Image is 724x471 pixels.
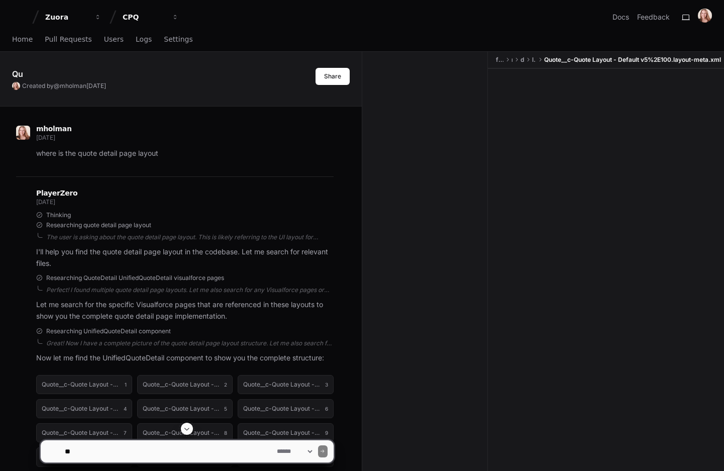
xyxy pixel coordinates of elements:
a: Users [104,28,124,51]
div: Perfect! I found multiple quote detail page layouts. Let me also search for any Visualforce pages... [46,286,334,294]
a: Logs [136,28,152,51]
h1: Quote__c-Quote Layout - Renewal V6%2E1.layout-meta.xml [243,406,320,412]
span: force-app [496,56,503,64]
app-text-character-animate: Qu [12,69,23,79]
button: Zuora [41,8,106,26]
button: Quote__c-Quote Layout - Amendment v8%2E0.layout-meta.xml5 [137,399,233,418]
span: Pull Requests [45,36,91,42]
h1: Quote__c-Quote Layout - Amendment v8%2E0.layout-meta.xml [143,406,220,412]
span: Settings [164,36,192,42]
a: Home [12,28,33,51]
span: Users [104,36,124,42]
div: Great! Now I have a complete picture of the quote detail page layout structure. Let me also searc... [46,339,334,347]
span: Thinking [46,211,71,219]
span: 4 [124,405,127,413]
span: default [521,56,524,64]
div: The user is asking about the quote detail page layout. This is likely referring to the UI layout ... [46,233,334,241]
p: Let me search for the specific Visualforce pages that are referenced in these layouts to show you... [36,299,334,322]
button: Quote__c-Quote Layout - Default V8%2E0.layout-meta.xml3 [238,375,334,394]
h1: Quote__c-Quote Layout - Default v5%2E100.layout-meta.xml [42,382,120,388]
p: Now let me find the UnifiedQuoteDetail component to show you the complete structure: [36,352,334,364]
span: [DATE] [36,198,55,206]
span: 1 [125,381,127,389]
p: where is the quote detail page layout [36,148,334,159]
span: Researching UnifiedQuoteDetail component [46,327,171,335]
h1: Quote__c-Quote Layout - Default V8%2E0.layout-meta.xml [143,382,220,388]
h1: Quote__c-Quote Layout - Amendment v7%2E0.layout-meta.xml [42,406,119,412]
span: Created by [22,82,106,90]
span: PlayerZero [36,190,77,196]
p: I'll help you find the quote detail page layout in the codebase. Let me search for relevant files. [36,246,334,269]
span: 6 [325,405,328,413]
span: mholman [36,125,72,133]
button: CPQ [119,8,183,26]
button: Quote__c-Quote Layout - Renewal V6%2E1.layout-meta.xml6 [238,399,334,418]
span: layouts [532,56,536,64]
a: Pull Requests [45,28,91,51]
span: Home [12,36,33,42]
a: Docs [612,12,629,22]
button: Quote__c-Quote Layout - Amendment v7%2E0.layout-meta.xml4 [36,399,132,418]
img: ACg8ocIU-Sb2BxnMcntMXmziFCr-7X-gNNbgA1qH7xs1u4x9U1zCTVyX=s96-c [16,126,30,140]
span: main [511,56,512,64]
button: Feedback [637,12,670,22]
span: 3 [325,381,328,389]
span: [DATE] [86,82,106,89]
div: Zuora [45,12,88,22]
a: Settings [164,28,192,51]
span: Researching quote detail page layout [46,221,151,229]
span: 2 [224,381,227,389]
button: Quote__c-Quote Layout - Default v5%2E100.layout-meta.xml1 [36,375,132,394]
h1: Quote__c-Quote Layout - Default V8%2E0.layout-meta.xml [243,382,320,388]
span: [DATE] [36,134,55,141]
span: 5 [224,405,227,413]
span: Quote__c-Quote Layout - Default v5%2E100.layout-meta.xml [544,56,721,64]
span: Logs [136,36,152,42]
span: mholman [60,82,86,89]
img: ACg8ocIU-Sb2BxnMcntMXmziFCr-7X-gNNbgA1qH7xs1u4x9U1zCTVyX=s96-c [698,9,712,23]
div: CPQ [123,12,166,22]
img: ACg8ocIU-Sb2BxnMcntMXmziFCr-7X-gNNbgA1qH7xs1u4x9U1zCTVyX=s96-c [12,82,20,90]
span: @ [54,82,60,89]
button: Share [316,68,350,85]
span: Researching QuoteDetail UnifiedQuoteDetail visualforce pages [46,274,224,282]
button: Quote__c-Quote Layout - Default V8%2E0.layout-meta.xml2 [137,375,233,394]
